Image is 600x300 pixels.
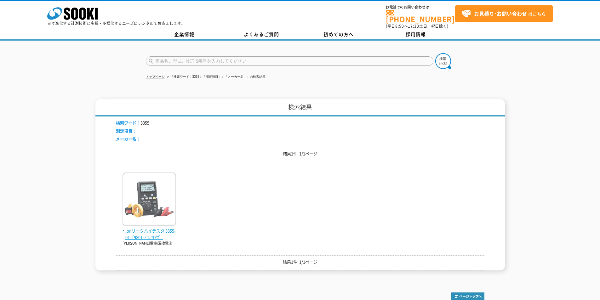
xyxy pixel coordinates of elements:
[123,228,176,241] span: Ior リークハイテスタ 3355-01（9801センサ付）
[116,150,484,157] p: 結果1件 1/1ページ
[116,128,136,134] span: 測定項目：
[461,9,546,19] span: はこちら
[166,74,266,80] li: 「検索ワード：3355」「測定項目：」「メーカー名：」の検索結果
[123,173,176,228] img: 3355-01（9801センサ付）
[455,5,553,22] a: お見積り･お問い合わせはこちら
[377,30,454,39] a: 採用情報
[116,120,149,126] li: 3355
[123,221,176,241] a: Ior リークハイテスタ 3355-01（9801センサ付）
[146,75,165,78] a: トップページ
[474,10,527,17] strong: お見積り･お問い合わせ
[116,259,484,265] p: 結果1件 1/1ページ
[95,99,505,116] h1: 検索結果
[435,53,451,69] img: btn_search.png
[386,23,448,29] span: (平日 ～ 土日、祝日除く)
[116,136,140,142] span: メーカー名：
[47,21,185,25] p: 日々進化する計測技術と多種・多様化するニーズにレンタルでお応えします。
[146,56,433,66] input: 商品名、型式、NETIS番号を入力してください
[123,241,176,246] p: [PERSON_NAME]電機/漏洩電流
[223,30,300,39] a: よくあるご質問
[323,31,354,38] span: 初めての方へ
[386,10,455,23] a: [PHONE_NUMBER]
[386,5,455,9] span: お電話でのお問い合わせは
[146,30,223,39] a: 企業情報
[300,30,377,39] a: 初めての方へ
[116,120,140,126] span: 検索ワード：
[408,23,419,29] span: 17:30
[395,23,404,29] span: 8:50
